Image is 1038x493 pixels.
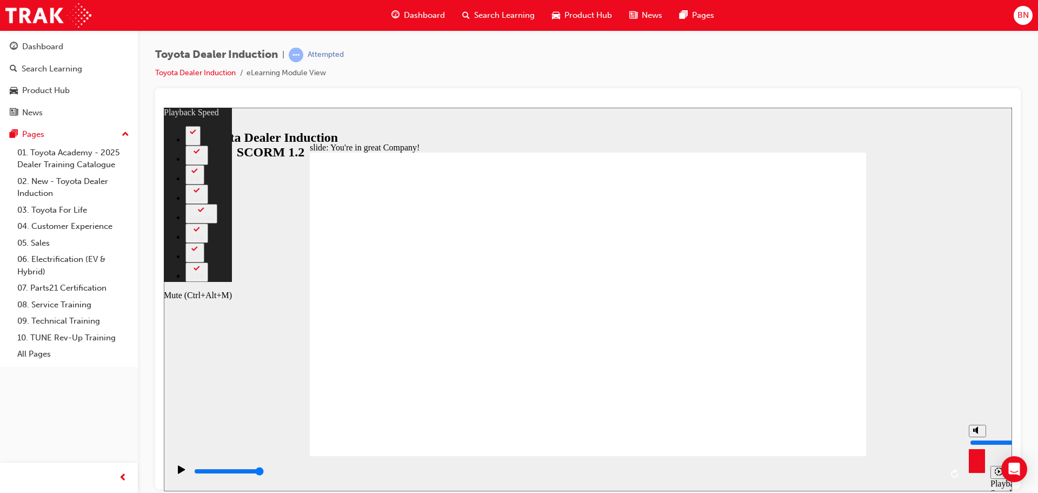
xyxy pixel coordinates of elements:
[474,9,535,22] span: Search Learning
[13,144,134,173] a: 01. Toyota Academy - 2025 Dealer Training Catalogue
[671,4,723,27] a: pages-iconPages
[13,202,134,219] a: 03. Toyota For Life
[642,9,662,22] span: News
[155,68,236,77] a: Toyota Dealer Induction
[289,48,303,62] span: learningRecordVerb_ATTEMPT-icon
[404,9,445,22] span: Dashboard
[692,9,714,22] span: Pages
[4,124,134,144] button: Pages
[564,9,612,22] span: Product Hub
[800,349,843,384] div: misc controls
[13,330,134,346] a: 10. TUNE Rev-Up Training
[26,28,32,36] div: 2
[4,103,134,123] a: News
[4,37,134,57] a: Dashboard
[282,49,284,61] span: |
[10,130,18,140] span: pages-icon
[13,313,134,330] a: 09. Technical Training
[5,3,91,28] img: Trak
[30,359,100,368] input: slide progress
[1001,456,1027,482] div: Open Intercom Messenger
[391,9,400,22] span: guage-icon
[13,218,134,235] a: 04. Customer Experience
[247,67,326,80] li: eLearning Module View
[543,4,621,27] a: car-iconProduct Hub
[22,84,70,97] div: Product Hub
[629,9,637,22] span: news-icon
[13,297,134,313] a: 08. Service Training
[1017,9,1029,22] span: BN
[22,41,63,53] div: Dashboard
[5,349,800,384] div: playback controls
[454,4,543,27] a: search-iconSearch Learning
[783,358,800,374] button: Replay (Ctrl+Alt+R)
[383,4,454,27] a: guage-iconDashboard
[308,50,344,60] div: Attempted
[13,280,134,297] a: 07. Parts21 Certification
[122,128,129,142] span: up-icon
[5,357,24,376] button: Play (Ctrl+Alt+P)
[4,59,134,79] a: Search Learning
[4,35,134,124] button: DashboardSearch LearningProduct HubNews
[621,4,671,27] a: news-iconNews
[10,108,18,118] span: news-icon
[10,86,18,96] span: car-icon
[13,235,134,252] a: 05. Sales
[13,251,134,280] a: 06. Electrification (EV & Hybrid)
[827,371,843,391] div: Playback Speed
[22,18,37,38] button: 2
[22,63,82,75] div: Search Learning
[155,49,278,61] span: Toyota Dealer Induction
[462,9,470,22] span: search-icon
[22,128,44,141] div: Pages
[4,81,134,101] a: Product Hub
[10,64,17,74] span: search-icon
[680,9,688,22] span: pages-icon
[1014,6,1033,25] button: BN
[119,471,127,485] span: prev-icon
[13,346,134,363] a: All Pages
[827,358,843,371] button: Playback speed
[552,9,560,22] span: car-icon
[10,42,18,52] span: guage-icon
[13,173,134,202] a: 02. New - Toyota Dealer Induction
[22,107,43,119] div: News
